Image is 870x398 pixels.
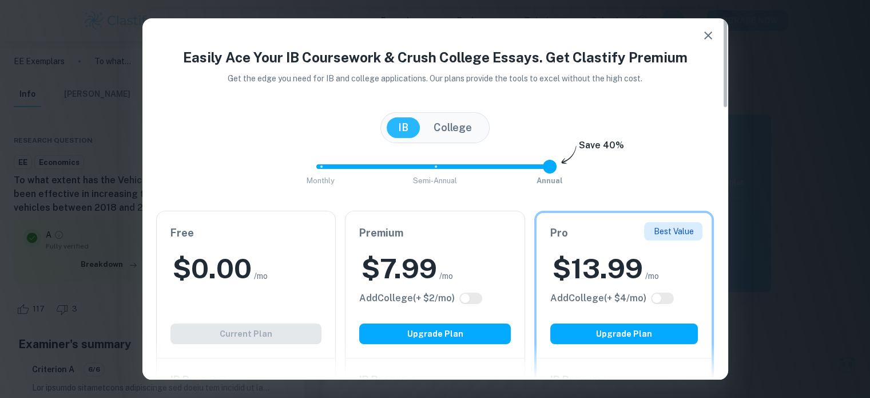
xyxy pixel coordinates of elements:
button: IB [387,117,420,138]
span: Annual [537,176,563,185]
span: Monthly [307,176,335,185]
img: subscription-arrow.svg [561,145,577,165]
span: /mo [645,270,659,282]
h4: Easily Ace Your IB Coursework & Crush College Essays. Get Clastify Premium [156,47,714,68]
h2: $ 7.99 [361,250,437,287]
p: Best Value [653,225,693,238]
span: /mo [254,270,268,282]
h6: Save 40% [579,139,624,158]
h6: Free [170,225,322,241]
h6: Click to see all the additional College features. [550,291,646,305]
span: Semi-Annual [413,176,457,185]
h6: Click to see all the additional College features. [359,291,455,305]
span: /mo [439,270,453,282]
h2: $ 13.99 [553,250,643,287]
p: Get the edge you need for IB and college applications. Our plans provide the tools to excel witho... [212,72,658,85]
h2: $ 0.00 [173,250,252,287]
h6: Pro [550,225,698,241]
button: College [422,117,483,138]
h6: Premium [359,225,511,241]
button: Upgrade Plan [550,324,698,344]
button: Upgrade Plan [359,324,511,344]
